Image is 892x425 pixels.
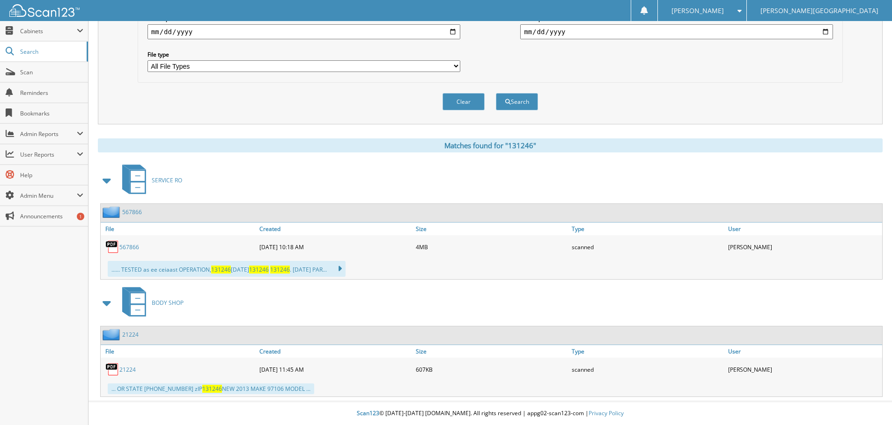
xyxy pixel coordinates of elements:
div: 607KB [413,360,570,379]
div: © [DATE]-[DATE] [DOMAIN_NAME]. All rights reserved | appg02-scan123-com | [88,402,892,425]
div: ... OR STATE [PHONE_NUMBER] zIP NEW 2013 MAKE 97106 MODEL ... [108,383,314,394]
div: 4MB [413,238,570,256]
a: Created [257,345,413,358]
span: BODY SHOP [152,299,184,307]
input: start [147,24,460,39]
img: PDF.png [105,240,119,254]
div: Matches found for "131246" [98,138,883,152]
div: ...... TESTED as ee ceiaast OPERATION, [DATE] . [DATE] PAR... [108,261,346,277]
a: User [726,223,882,235]
a: Type [569,223,726,235]
div: [DATE] 10:18 AM [257,238,413,256]
span: 131246 [202,385,222,393]
div: [PERSON_NAME] [726,238,882,256]
span: 131246 [211,266,231,274]
span: SERVICE RO [152,176,182,184]
span: [PERSON_NAME] [671,8,724,14]
a: User [726,345,882,358]
img: folder2.png [103,329,122,340]
a: BODY SHOP [117,284,184,321]
span: Cabinets [20,27,77,35]
span: User Reports [20,151,77,158]
span: Scan123 [357,409,379,417]
span: Reminders [20,89,83,97]
iframe: Chat Widget [845,380,892,425]
button: Clear [442,93,485,110]
span: Admin Reports [20,130,77,138]
a: Size [413,345,570,358]
a: File [101,345,257,358]
a: 21224 [122,331,139,339]
a: 567866 [122,208,142,216]
img: PDF.png [105,362,119,376]
div: [PERSON_NAME] [726,360,882,379]
span: Help [20,171,83,179]
a: Size [413,223,570,235]
div: 1 [77,213,84,220]
span: Search [20,48,82,56]
span: Announcements [20,212,83,220]
button: Search [496,93,538,110]
a: Created [257,223,413,235]
a: File [101,223,257,235]
div: scanned [569,360,726,379]
span: 131246 [249,266,269,274]
a: 21224 [119,366,136,374]
span: 131246 [270,266,290,274]
a: SERVICE RO [117,162,182,199]
a: 567866 [119,243,139,251]
span: [PERSON_NAME][GEOGRAPHIC_DATA] [760,8,878,14]
div: [DATE] 11:45 AM [257,360,413,379]
img: folder2.png [103,206,122,218]
div: scanned [569,238,726,256]
span: Bookmarks [20,109,83,117]
label: File type [147,50,460,58]
span: Scan [20,68,83,76]
input: end [520,24,833,39]
span: Admin Menu [20,192,77,200]
a: Privacy Policy [589,409,624,417]
img: scan123-logo-white.svg [9,4,80,17]
a: Type [569,345,726,358]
